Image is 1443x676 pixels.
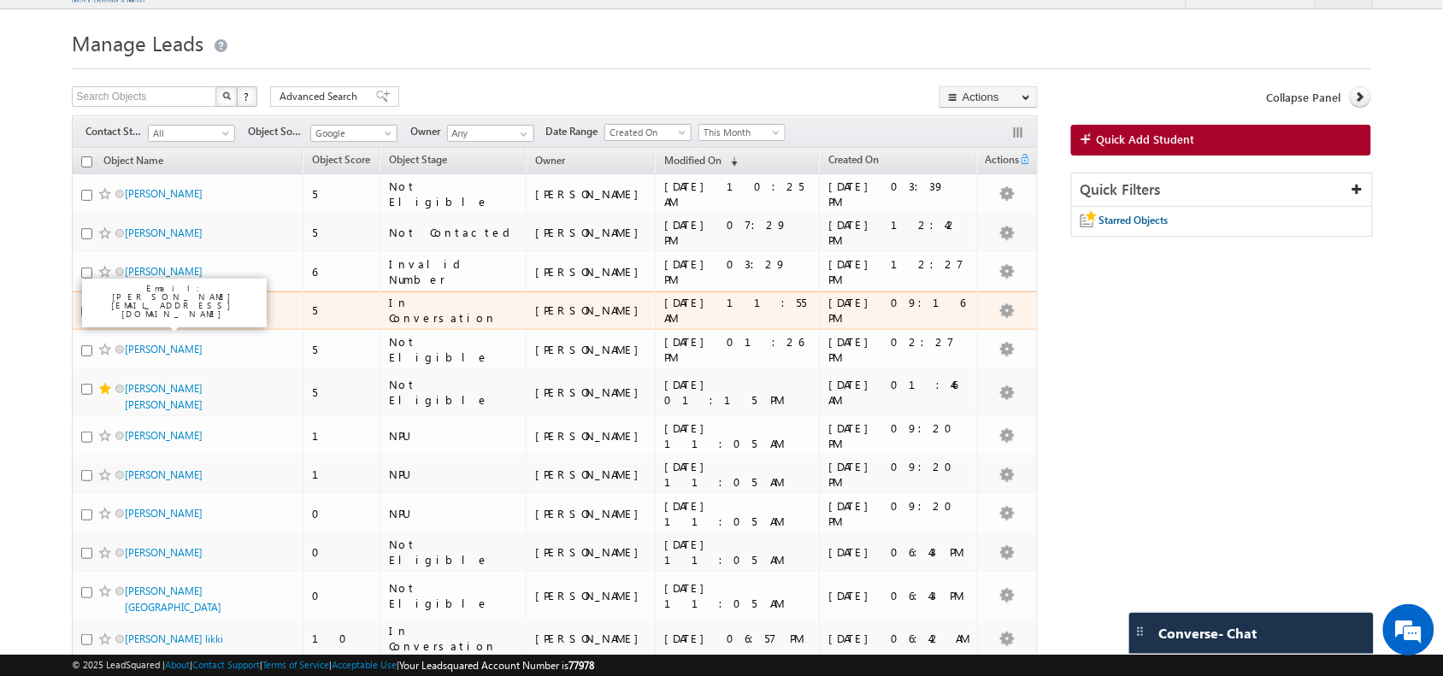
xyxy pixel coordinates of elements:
[511,126,533,143] a: Show All Items
[535,303,647,318] div: [PERSON_NAME]
[310,125,398,142] a: Google
[535,385,647,400] div: [PERSON_NAME]
[312,186,372,202] div: 5
[380,150,456,173] a: Object Stage
[664,580,811,611] div: [DATE] 11:05 AM
[125,546,203,559] a: [PERSON_NAME]
[1099,214,1169,226] span: Starred Objects
[828,498,969,529] div: [DATE] 09:20 PM
[724,155,738,168] span: (sorted descending)
[1072,173,1372,207] div: Quick Filters
[125,226,203,239] a: [PERSON_NAME]
[1134,625,1147,638] img: carter-drag
[125,429,203,442] a: [PERSON_NAME]
[828,631,969,646] div: [DATE] 06:42 AM
[280,89,362,104] span: Advanced Search
[535,631,647,646] div: [PERSON_NAME]
[332,659,397,670] a: Acceptable Use
[125,382,203,411] a: [PERSON_NAME] [PERSON_NAME]
[125,585,221,614] a: [PERSON_NAME][GEOGRAPHIC_DATA]
[389,295,518,326] div: In Conversation
[312,303,372,318] div: 5
[605,125,686,140] span: Created On
[389,467,518,482] div: NPU
[535,467,647,482] div: [PERSON_NAME]
[125,468,203,481] a: [PERSON_NAME]
[125,343,203,356] a: [PERSON_NAME]
[125,632,223,645] a: [PERSON_NAME] likki
[72,29,203,56] span: Manage Leads
[222,91,231,100] img: Search
[699,125,780,140] span: This Month
[1071,125,1371,156] a: Quick Add Student
[664,256,811,287] div: [DATE] 03:29 PM
[389,179,518,209] div: Not Eligible
[664,377,811,408] div: [DATE] 01:15 PM
[312,544,372,560] div: 0
[192,659,260,670] a: Contact Support
[664,631,811,646] div: [DATE] 06:57 PM
[262,659,329,670] a: Terms of Service
[311,126,392,141] span: Google
[828,334,969,365] div: [DATE] 02:27 PM
[828,217,969,248] div: [DATE] 12:42 PM
[312,342,372,357] div: 5
[535,506,647,521] div: [PERSON_NAME]
[389,623,518,654] div: In Conversation
[149,126,230,141] span: All
[312,428,372,444] div: 1
[656,150,746,173] a: Modified On (sorted descending)
[85,124,148,139] span: Contact Stage
[95,151,172,173] a: Object Name
[1267,90,1341,105] span: Collapse Panel
[312,631,372,646] div: 10
[389,377,518,408] div: Not Eligible
[148,125,235,142] a: All
[568,659,594,672] span: 77978
[89,284,260,318] p: Email: [PERSON_NAME][EMAIL_ADDRESS][DOMAIN_NAME]
[389,334,518,365] div: Not Eligible
[410,124,447,139] span: Owner
[399,659,594,672] span: Your Leadsquared Account Number is
[312,153,370,166] span: Object Score
[828,420,969,451] div: [DATE] 09:20 PM
[535,264,647,279] div: [PERSON_NAME]
[545,124,604,139] span: Date Range
[535,544,647,560] div: [PERSON_NAME]
[664,420,811,451] div: [DATE] 11:05 AM
[828,544,969,560] div: [DATE] 06:43 PM
[978,150,1019,173] span: Actions
[244,89,251,103] span: ?
[125,507,203,520] a: [PERSON_NAME]
[664,154,721,167] span: Modified On
[664,217,811,248] div: [DATE] 07:29 PM
[237,86,257,107] button: ?
[447,125,534,142] input: Type to Search
[664,459,811,490] div: [DATE] 11:05 AM
[389,537,518,567] div: Not Eligible
[312,264,372,279] div: 6
[664,537,811,567] div: [DATE] 11:05 AM
[389,506,518,521] div: NPU
[828,256,969,287] div: [DATE] 12:27 PM
[828,295,969,326] div: [DATE] 09:16 PM
[828,153,879,166] span: Created On
[248,124,310,139] span: Object Source
[389,428,518,444] div: NPU
[664,179,811,209] div: [DATE] 10:25 AM
[535,342,647,357] div: [PERSON_NAME]
[828,377,969,408] div: [DATE] 01:46 AM
[81,156,92,168] input: Check all records
[312,506,372,521] div: 0
[664,295,811,326] div: [DATE] 11:55 AM
[389,153,447,166] span: Object Stage
[535,225,647,240] div: [PERSON_NAME]
[535,186,647,202] div: [PERSON_NAME]
[664,498,811,529] div: [DATE] 11:05 AM
[939,86,1038,108] button: Actions
[828,588,969,603] div: [DATE] 06:43 PM
[303,150,379,173] a: Object Score
[535,428,647,444] div: [PERSON_NAME]
[389,256,518,287] div: Invalid Number
[312,588,372,603] div: 0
